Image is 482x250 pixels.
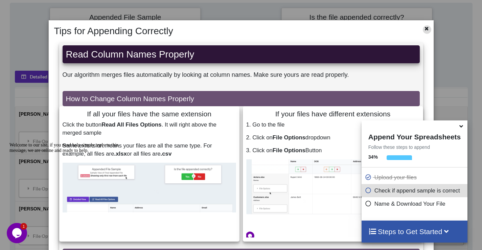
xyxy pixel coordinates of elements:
[246,121,420,129] p: 1. Go to the file
[246,110,420,118] h4: If your files have different extensions
[7,140,129,220] iframe: chat widget
[66,94,416,103] h4: How to Change Column Names Properly
[368,227,461,236] h4: Steps to Get Started
[362,131,467,141] h4: Append Your Spreadsheets
[63,163,236,212] img: ReadAllOptionsButton.gif
[368,154,378,160] b: 34 %
[63,121,236,137] p: Click the button . It will right above the merged sample
[246,159,420,237] img: IndividualFilesDemo.gif
[3,3,112,13] span: Welcome to our site, if you need help simply reply to this message, we are online and ready to help.
[63,110,236,118] h4: If all your files have the same extension
[362,144,467,151] p: Follow these steps to append
[273,134,305,141] b: File Options
[63,142,236,158] p: Same extension means your files are all the same type. For example, all files are or all files are
[365,173,466,182] p: Upload your files
[246,134,420,142] p: 2. Click on dropdown
[273,147,305,154] b: File Options
[365,186,466,195] p: Check if append sample is correct
[51,25,399,37] h2: Tips for Appending Correctly
[246,146,420,155] p: 3. Click on Button
[7,223,28,243] iframe: chat widget
[66,49,416,60] h2: Read Column Names Properly
[3,3,124,14] div: Welcome to our site, if you need help simply reply to this message, we are online and ready to help.
[365,200,466,208] p: Name & Download Your File
[63,70,420,79] p: Our algorithm merges files automatically by looking at column names. Make sure yours are read pro...
[161,151,172,157] b: .csv
[101,121,161,128] b: Read All Files Options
